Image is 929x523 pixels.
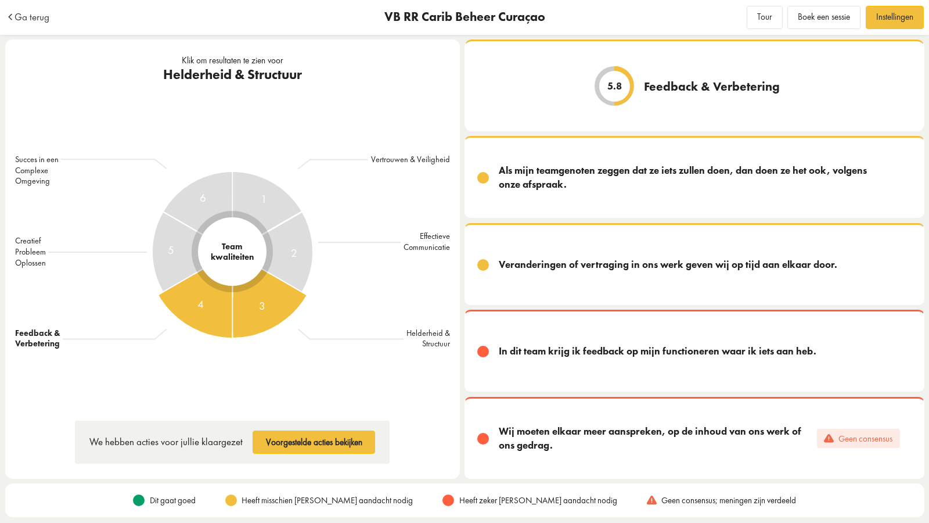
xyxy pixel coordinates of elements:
span: Geen consensus [838,432,892,445]
a: Instellingen [866,6,924,29]
button: Tour [747,6,783,29]
div: Als mijn teamgenoten zeggen dat ze iets zullen doen, dan doen ze het ook, volgens onze afspraak. [499,164,890,192]
span: Team kwaliteiten [211,241,254,262]
button: Boek een sessie [787,6,860,29]
span: Heeft zeker [PERSON_NAME] aandacht nodig [459,493,617,507]
img: icon06.svg [824,434,834,443]
div: Wij moeten elkaar meer aanspreken, op de inhoud van ons werk of ons gedrag. [499,425,807,453]
div: Vertrouwen & Veiligheid [368,154,449,168]
span: Dit gaat goed [150,493,196,507]
span: 6 [200,189,206,206]
span: Klik om resultaten te zien voor [182,55,283,66]
span: 2 [290,244,297,261]
span: 3 [258,297,265,314]
div: Succes in een Complexe Omgeving [15,154,61,187]
div: Veranderingen of vertraging in ons werk geven wij op tijd aan elkaar door. [499,258,837,272]
div: Feedback & Verbetering [15,328,63,350]
span: 5 [168,242,174,259]
div: We hebben acties voor jullie klaargezet [89,435,243,449]
span: Ga terug [15,12,49,22]
div: Effectieve Communicatie [401,231,449,253]
div: Helderheid & Structuur [404,328,449,350]
span: Feedback & Verbetering [644,78,780,94]
img: icon06.svg [647,496,657,505]
div: Creatief Probleem Oplossen [15,235,48,268]
div: In dit team krijg ik feedback op mijn functioneren waar ik iets aan heb. [499,345,816,359]
span: 5.8 [607,81,622,91]
span: Geen consensus; meningen zijn verdeeld [661,493,796,507]
div: Helderheid & Structuur [163,66,302,83]
button: Voorgestelde acties bekijken [253,431,375,454]
span: 4 [197,296,204,313]
span: Heeft misschien [PERSON_NAME] aandacht nodig [242,493,413,507]
span: 1 [261,191,267,208]
div: VB RR Carib Beheer Curaçao [189,11,740,24]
